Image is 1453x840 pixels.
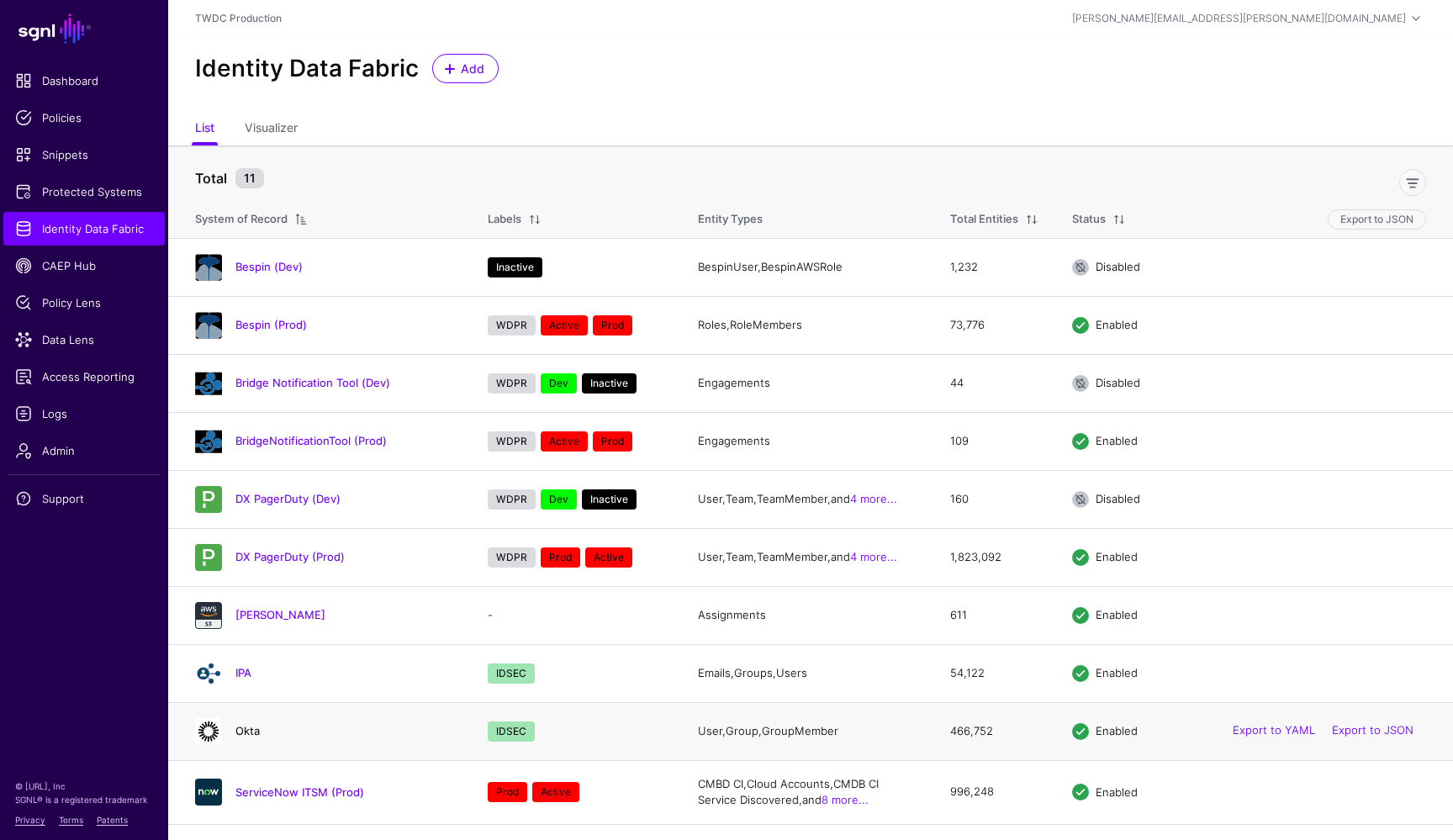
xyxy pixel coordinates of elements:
[195,12,282,24] a: TWDC Production
[933,412,1055,470] td: 109
[933,528,1055,586] td: 1,823,092
[488,373,536,394] span: WDPR
[488,782,527,802] span: Prod
[15,72,153,89] span: Dashboard
[10,10,158,47] a: SGNL
[195,211,288,228] div: System of Record
[471,586,681,644] td: -
[681,644,933,702] td: Emails, Groups, Users
[1096,666,1138,679] span: Enabled
[195,254,222,281] img: svg+xml;base64,PHN2ZyB2ZXJzaW9uPSIxLjEiIGlkPSJMYXllcl8xIiB4bWxucz0iaHR0cDovL3d3dy53My5vcmcvMjAwMC...
[3,286,165,320] a: Policy Lens
[235,492,341,505] a: DX PagerDuty (Dev)
[15,294,153,311] span: Policy Lens
[15,368,153,385] span: Access Reporting
[488,211,521,228] div: Labels
[933,644,1055,702] td: 54,122
[698,212,763,225] span: Entity Types
[541,489,577,510] span: Dev
[933,586,1055,644] td: 611
[1096,318,1138,331] span: Enabled
[195,660,222,687] img: svg+xml;base64,PD94bWwgdmVyc2lvbj0iMS4wIiBlbmNvZGluZz0iVVRGLTgiIHN0YW5kYWxvbmU9Im5vIj8+CjwhLS0gQ3...
[532,782,579,802] span: Active
[681,702,933,760] td: User, Group, GroupMember
[933,296,1055,354] td: 73,776
[1096,550,1138,563] span: Enabled
[245,114,298,145] a: Visualizer
[195,602,222,629] img: svg+xml;base64,PHN2ZyB3aWR0aD0iNjQiIGhlaWdodD0iNjQiIHZpZXdCb3g9IjAgMCA2NCA2NCIgZmlsbD0ibm9uZSIgeG...
[3,249,165,283] a: CAEP Hub
[933,238,1055,296] td: 1,232
[593,315,632,335] span: Prod
[1072,11,1406,26] div: [PERSON_NAME][EMAIL_ADDRESS][PERSON_NAME][DOMAIN_NAME]
[459,60,487,77] span: Add
[3,212,165,246] a: Identity Data Fabric
[235,434,387,447] a: BridgeNotificationTool (Prod)
[235,318,307,331] a: Bespin (Prod)
[15,146,153,163] span: Snippets
[681,296,933,354] td: Roles, RoleMembers
[488,257,542,277] span: Inactive
[235,608,325,621] a: [PERSON_NAME]
[681,760,933,824] td: CMBD CI, Cloud Accounts, CMDB CI Service Discovered, and
[15,442,153,459] span: Admin
[488,721,535,742] span: IDSEC
[1096,608,1138,621] span: Enabled
[432,54,499,83] a: Add
[195,170,227,187] strong: Total
[488,547,536,568] span: WDPR
[933,702,1055,760] td: 466,752
[681,586,933,644] td: Assignments
[585,547,632,568] span: Active
[950,211,1018,228] div: Total Entities
[15,490,153,507] span: Support
[488,431,536,452] span: WDPR
[3,323,165,357] a: Data Lens
[1096,434,1138,447] span: Enabled
[681,528,933,586] td: User, Team, TeamMember, and
[195,718,222,745] img: svg+xml;base64,PHN2ZyB3aWR0aD0iNjQiIGhlaWdodD0iNjQiIHZpZXdCb3g9IjAgMCA2NCA2NCIgZmlsbD0ibm9uZSIgeG...
[195,370,222,397] img: svg+xml;base64,PHN2ZyB2ZXJzaW9uPSIxLjEiIGlkPSJMYXllcl8xIiB4bWxucz0iaHR0cDovL3d3dy53My5vcmcvMjAwMC...
[1096,260,1140,273] span: Disabled
[97,815,128,825] a: Patents
[15,793,153,806] p: SGNL® is a registered trademark
[850,550,897,563] a: 4 more...
[1332,724,1413,737] a: Export to JSON
[235,550,345,563] a: DX PagerDuty (Prod)
[195,544,222,571] img: svg+xml;base64,PHN2ZyB3aWR0aD0iNjQiIGhlaWdodD0iNjQiIHZpZXdCb3g9IjAgMCA2NCA2NCIgZmlsbD0ibm9uZSIgeG...
[235,724,260,737] a: Okta
[933,760,1055,824] td: 996,248
[488,663,535,684] span: IDSEC
[195,114,214,145] a: List
[1328,209,1426,230] button: Export to JSON
[1072,211,1106,228] div: Status
[15,331,153,348] span: Data Lens
[681,470,933,528] td: User, Team, TeamMember, and
[3,360,165,394] a: Access Reporting
[488,489,536,510] span: WDPR
[582,373,637,394] span: Inactive
[541,547,580,568] span: Prod
[235,168,264,188] small: 11
[1096,785,1138,798] span: Enabled
[195,55,419,83] h2: Identity Data Fabric
[15,183,153,200] span: Protected Systems
[235,666,251,679] a: IPA
[541,431,588,452] span: Active
[235,260,303,273] a: Bespin (Dev)
[235,785,364,799] a: ServiceNow ITSM (Prod)
[541,315,588,335] span: Active
[488,315,536,335] span: WDPR
[3,64,165,98] a: Dashboard
[15,220,153,237] span: Identity Data Fabric
[195,779,222,806] img: svg+xml;base64,PHN2ZyB3aWR0aD0iNjQiIGhlaWdodD0iNjQiIHZpZXdCb3g9IjAgMCA2NCA2NCIgZmlsbD0ibm9uZSIgeG...
[541,373,577,394] span: Dev
[15,257,153,274] span: CAEP Hub
[681,412,933,470] td: Engagements
[3,434,165,468] a: Admin
[195,486,222,513] img: svg+xml;base64,PHN2ZyB3aWR0aD0iNjQiIGhlaWdodD0iNjQiIHZpZXdCb3g9IjAgMCA2NCA2NCIgZmlsbD0ibm9uZSIgeG...
[933,470,1055,528] td: 160
[3,175,165,209] a: Protected Systems
[195,428,222,455] img: svg+xml;base64,PHN2ZyB2ZXJzaW9uPSIxLjEiIGlkPSJMYXllcl8xIiB4bWxucz0iaHR0cDovL3d3dy53My5vcmcvMjAwMC...
[1096,376,1140,389] span: Disabled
